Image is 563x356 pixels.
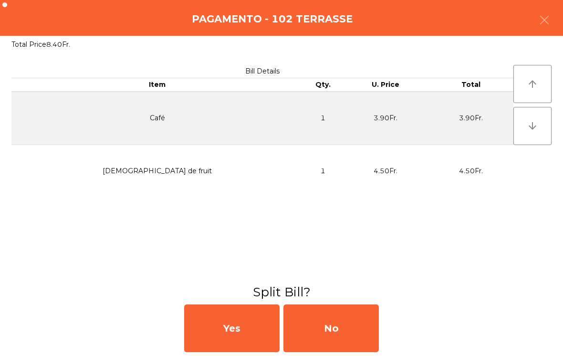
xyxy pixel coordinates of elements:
td: Café [11,92,303,145]
td: 1 [303,145,343,197]
td: 4.50Fr. [343,145,428,197]
td: 4.50Fr. [428,145,513,197]
i: arrow_downward [527,120,538,132]
td: [DEMOGRAPHIC_DATA] de fruit [11,145,303,197]
td: 1 [303,92,343,145]
th: Item [11,78,303,92]
div: No [283,304,379,352]
td: 3.90Fr. [428,92,513,145]
div: Yes [184,304,280,352]
span: Bill Details [245,67,280,75]
button: arrow_downward [513,107,552,145]
h3: Split Bill? [7,283,556,301]
th: Total [428,78,513,92]
span: Total Price [11,40,46,49]
th: U. Price [343,78,428,92]
span: 8.40Fr. [46,40,70,49]
td: 3.90Fr. [343,92,428,145]
i: arrow_upward [527,78,538,90]
h4: Pagamento - 102 TERRASSE [192,12,353,26]
button: arrow_upward [513,65,552,103]
th: Qty. [303,78,343,92]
